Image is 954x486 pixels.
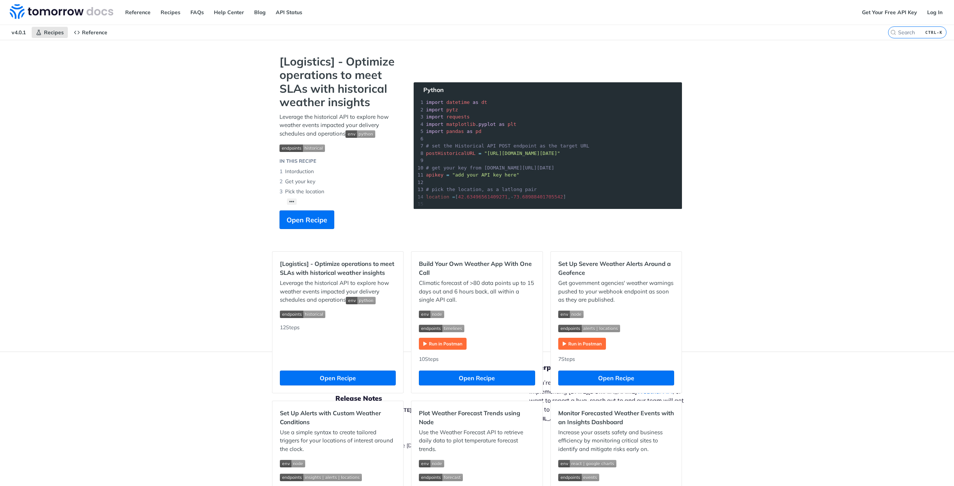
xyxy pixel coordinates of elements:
[280,473,396,482] span: Expand image
[419,459,535,467] span: Expand image
[186,7,208,18] a: FAQs
[280,474,362,481] img: endpoint
[345,130,375,138] img: env
[70,27,111,38] a: Reference
[558,259,674,277] h2: Set Up Severe Weather Alerts Around a Geofence
[279,210,334,229] button: Open Recipe
[419,340,467,347] a: Expand image
[280,371,396,385] button: Open Recipe
[558,474,599,481] img: endpoint
[419,428,535,454] p: Use the Weather Forecast API to retrieve daily data to plot temperature forecast trends.
[419,371,535,385] button: Open Recipe
[558,324,674,332] span: Expand image
[32,27,68,38] a: Recipes
[250,7,270,18] a: Blog
[279,177,399,187] li: Get your key
[419,310,535,318] span: Expand image
[210,7,248,18] a: Help Center
[419,279,535,304] p: Climatic forecast of >80 data points up to 15 days out and 6 hours back, all within a single API ...
[280,460,305,467] img: env
[558,409,674,426] h2: Monitor Forecasted Weather Events with an Insights Dashboard
[82,29,107,36] span: Reference
[345,130,375,137] span: Expand image
[279,158,316,165] div: IN THIS RECIPE
[558,355,674,363] div: 7 Steps
[335,394,529,403] h5: Release Notes
[272,7,306,18] a: API Status
[280,310,396,318] span: Expand image
[558,459,674,467] span: Expand image
[280,259,396,277] h2: [Logistics] - Optimize operations to meet SLAs with historical weather insights
[923,7,947,18] a: Log In
[279,166,399,177] li: Intorduction
[279,187,399,197] li: Pick the location
[280,311,325,318] img: endpoint
[279,144,325,152] img: endpoint
[7,27,30,38] span: v4.0.1
[419,338,467,350] img: Run in Postman
[558,311,584,318] img: env
[858,7,921,18] a: Get Your Free API Key
[558,371,674,385] button: Open Recipe
[346,297,376,304] img: env
[558,473,674,482] span: Expand image
[923,29,944,36] kbd: CTRL-K
[287,198,297,205] button: •••
[44,29,64,36] span: Recipes
[280,279,396,304] p: Leverage the historical API to explore how weather events impacted your delivery schedules and op...
[558,340,606,347] a: Expand image
[558,310,674,318] span: Expand image
[558,338,606,350] img: Run in Postman
[10,4,113,19] img: Tomorrow.io Weather API Docs
[346,296,376,303] span: Expand image
[279,55,399,109] strong: [Logistics] - Optimize operations to meet SLAs with historical weather insights
[419,324,535,332] span: Expand image
[280,324,396,363] div: 12 Steps
[121,7,155,18] a: Reference
[157,7,184,18] a: Recipes
[419,325,464,332] img: endpoint
[419,409,535,426] h2: Plot Weather Forecast Trends using Node
[279,113,399,138] p: Leverage the historical API to explore how weather events impacted your delivery schedules and op...
[558,428,674,454] p: Increase your assets safety and business efficiency by monitoring critical sites to identify and ...
[558,325,620,332] img: endpoint
[890,29,896,35] svg: Search
[558,460,616,467] img: env
[419,460,444,467] img: env
[280,459,396,467] span: Expand image
[419,474,463,481] img: endpoint
[419,355,535,363] div: 10 Steps
[419,259,535,277] h2: Build Your Own Weather App With One Call
[558,279,674,304] p: Get government agencies' weather warnings pushed to your webhook endpoint as soon as they are pub...
[279,143,399,152] span: Expand image
[280,428,396,454] p: Use a simple syntax to create tailored triggers for your locations of interest around the clock.
[287,215,327,225] span: Open Recipe
[280,409,396,426] h2: Set Up Alerts with Custom Weather Conditions
[419,473,535,482] span: Expand image
[419,311,444,318] img: env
